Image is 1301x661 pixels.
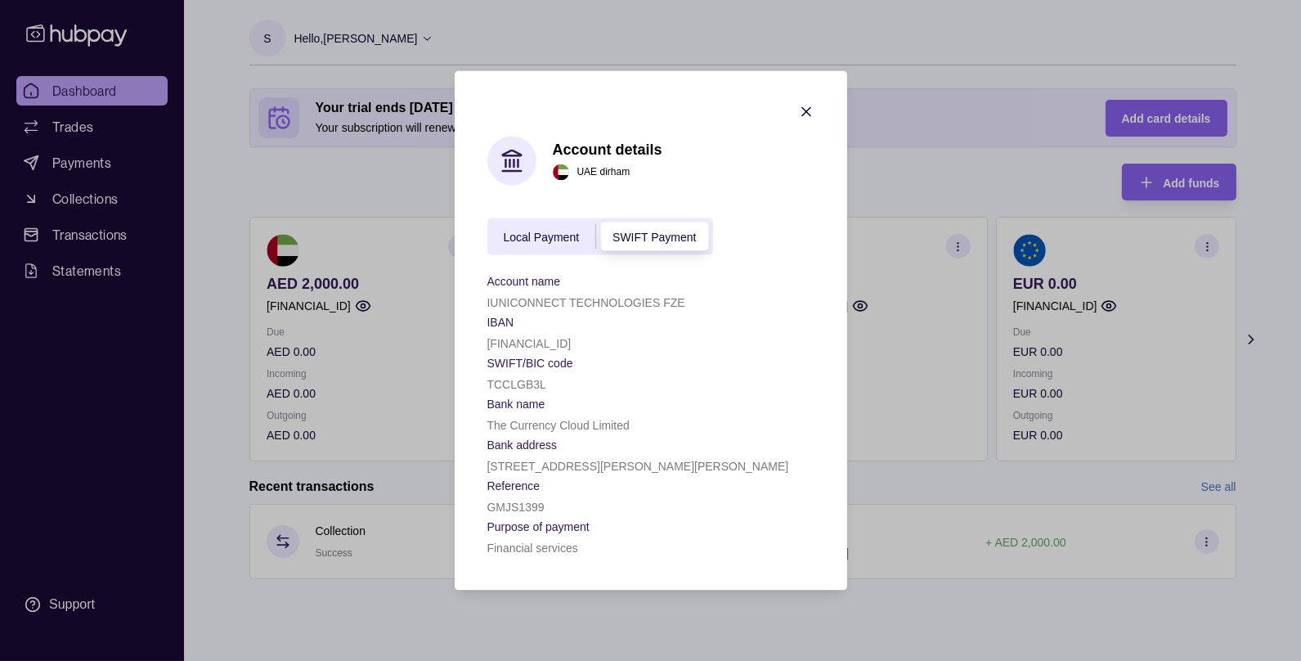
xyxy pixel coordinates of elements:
[487,379,546,392] p: TCCLGB3L
[504,231,580,244] span: Local Payment
[487,317,514,330] p: IBAN
[553,164,569,180] img: ae
[487,276,561,289] p: Account name
[553,141,662,159] h1: Account details
[487,521,590,534] p: Purpose of payment
[487,439,558,452] p: Bank address
[487,398,545,411] p: Bank name
[487,218,713,255] div: accountIndex
[487,297,685,310] p: IUNICONNECT TECHNOLOGIES FZE
[487,480,541,493] p: Reference
[612,231,696,244] span: SWIFT Payment
[487,542,578,555] p: Financial services
[487,357,573,371] p: SWIFT/BIC code
[577,163,630,181] p: UAE dirham
[487,501,545,515] p: GMJS1399
[487,420,630,433] p: The Currency Cloud Limited
[487,461,789,474] p: [STREET_ADDRESS][PERSON_NAME][PERSON_NAME]
[487,338,572,351] p: [FINANCIAL_ID]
